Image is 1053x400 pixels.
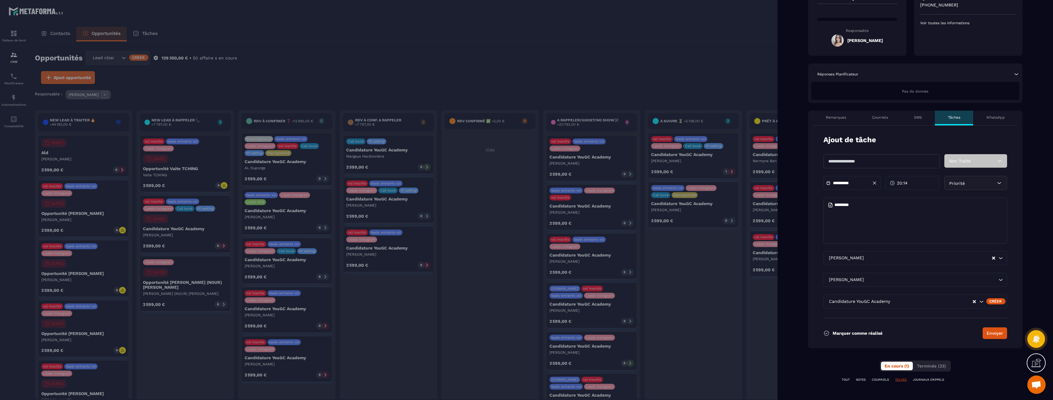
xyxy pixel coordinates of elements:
button: Terminés (33) [913,362,950,370]
span: Pas de donnée [902,89,928,93]
p: WhatsApp [986,115,1005,120]
button: Clear Selected [992,256,995,261]
input: Search for option [865,276,997,283]
p: SMS [914,115,922,120]
span: Candidature YouGC Academy [827,298,891,305]
span: 20:14 [897,180,908,186]
p: TÂCHES [895,378,907,382]
span: Priorité [949,181,965,186]
button: Clear Selected [973,299,976,304]
a: Ouvrir le chat [1027,375,1046,394]
button: Envoyer [983,327,1007,339]
span: [PERSON_NAME] [827,276,865,283]
input: Search for option [891,298,972,305]
div: Search for option [823,273,1007,287]
span: Terminés (33) [917,364,946,368]
span: [PERSON_NAME] [827,255,865,261]
p: JOURNAUX D'APPELS [913,378,944,382]
button: En cours (1) [881,362,913,370]
p: NOTES [856,378,866,382]
p: Tâches [948,115,960,120]
h5: [PERSON_NAME] [847,38,883,43]
div: Créer [986,298,1006,304]
p: COURRIELS [872,378,889,382]
p: Courriels [872,115,888,120]
div: Search for option [823,251,1007,265]
p: Remarques [826,115,846,120]
p: Ajout de tâche [823,135,876,145]
p: Marquer comme réalisé [833,331,882,336]
p: Réponses Planificateur [817,72,858,77]
input: Search for option [865,255,991,261]
div: Search for option [823,295,1007,309]
span: Non Traité [949,158,971,163]
p: TOUT [842,378,850,382]
span: En cours (1) [885,364,909,368]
